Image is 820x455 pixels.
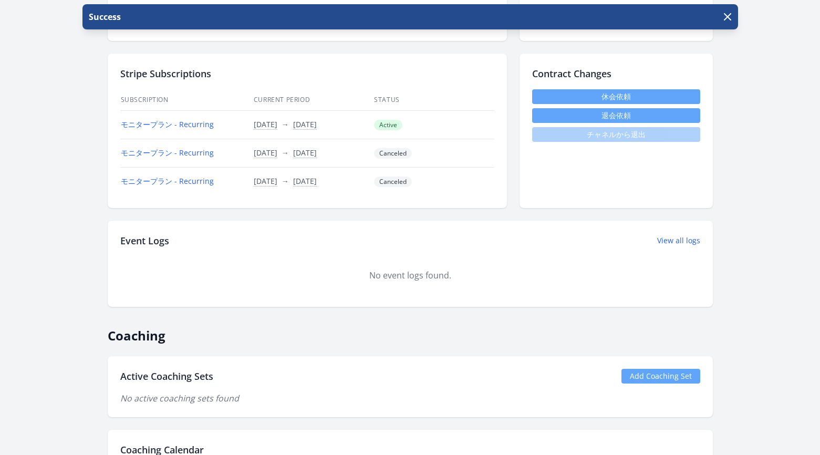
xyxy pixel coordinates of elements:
a: モニタープラン - Recurring [121,148,214,158]
dt: Ongoing dish selection [120,3,240,28]
div: No event logs found. [120,269,700,282]
th: Subscription [120,89,253,111]
h2: Coaching [108,319,713,344]
a: View all logs [657,235,700,246]
span: Active [374,120,402,130]
p: No active coaching sets found [120,392,700,405]
span: Canceled [374,148,412,159]
a: Add Coaching Set [621,369,700,384]
th: Status [373,89,494,111]
button: 退会依頼 [532,108,700,123]
a: 休会依頼 [532,89,700,104]
a: Started 6ヶ月 ago [256,3,317,13]
button: [DATE] [293,119,317,130]
h2: Stripe Subscriptions [120,66,494,81]
span: → [282,176,289,186]
a: モニタープラン - Recurring [121,119,214,129]
button: [DATE] [254,176,277,187]
th: Current Period [253,89,373,111]
span: → [282,148,289,158]
span: チャネルから退出 [532,127,700,142]
button: [DATE] [293,176,317,187]
a: モニタープラン - Recurring [121,176,214,186]
span: Canceled [374,177,412,187]
p: Success [87,11,121,23]
h2: Contract Changes [532,66,700,81]
button: [DATE] [254,148,277,158]
span: → [282,119,289,129]
button: [DATE] [254,119,277,130]
button: [DATE] [293,148,317,158]
h2: Active Coaching Sets [120,369,213,384]
h2: Event Logs [120,233,169,248]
